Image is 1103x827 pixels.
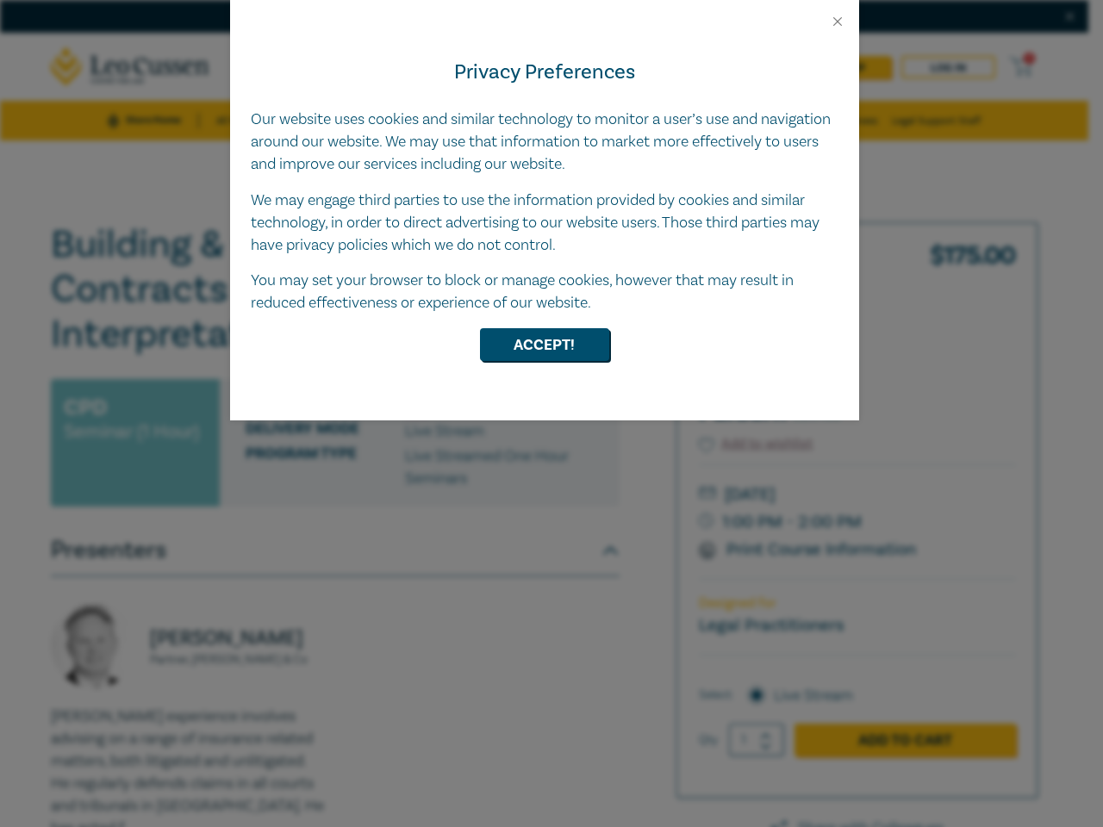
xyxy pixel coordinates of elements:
[480,328,609,361] button: Accept!
[251,190,838,257] p: We may engage third parties to use the information provided by cookies and similar technology, in...
[830,14,845,29] button: Close
[251,109,838,176] p: Our website uses cookies and similar technology to monitor a user’s use and navigation around our...
[251,57,838,88] h4: Privacy Preferences
[251,270,838,314] p: You may set your browser to block or manage cookies, however that may result in reduced effective...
